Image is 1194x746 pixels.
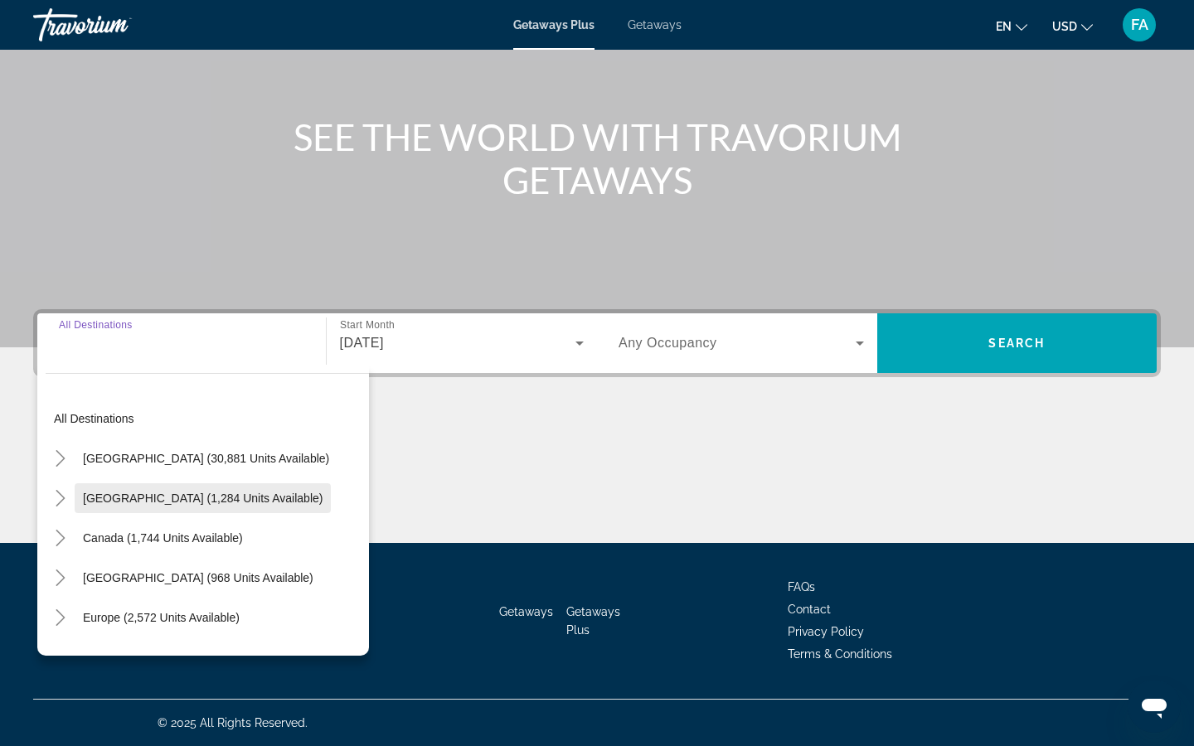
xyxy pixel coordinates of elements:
a: FAQs [788,580,815,593]
a: Terms & Conditions [788,647,892,661]
span: [DATE] [340,336,384,350]
div: Search widget [37,313,1157,373]
span: All destinations [54,412,134,425]
button: Toggle United States (30,881 units available) [46,444,75,473]
span: Any Occupancy [619,336,717,350]
span: en [996,20,1012,33]
iframe: Button to launch messaging window [1128,680,1181,733]
a: Getaways [499,605,553,618]
span: [GEOGRAPHIC_DATA] (1,284 units available) [83,492,323,505]
a: Privacy Policy [788,625,864,638]
span: USD [1052,20,1077,33]
button: [GEOGRAPHIC_DATA] (968 units available) [75,563,322,593]
span: Start Month [340,320,395,331]
span: All Destinations [59,319,133,330]
button: Change currency [1052,14,1093,38]
button: User Menu [1118,7,1161,42]
button: [GEOGRAPHIC_DATA] (1,284 units available) [75,483,331,513]
button: Toggle Europe (2,572 units available) [46,603,75,632]
h1: SEE THE WORLD WITH TRAVORIUM GETAWAYS [286,115,908,201]
a: Contact [788,603,831,616]
button: Toggle Australia (214 units available) [46,643,75,672]
span: FA [1131,17,1148,33]
a: Getaways Plus [566,605,620,637]
a: Getaways [628,18,682,31]
a: Getaways Plus [513,18,595,31]
a: Travorium [33,3,199,46]
span: [GEOGRAPHIC_DATA] (30,881 units available) [83,452,329,465]
span: © 2025 All Rights Reserved. [158,716,308,729]
button: Canada (1,744 units available) [75,523,251,553]
button: Europe (2,572 units available) [75,603,248,632]
button: Toggle Canada (1,744 units available) [46,524,75,553]
span: Search [988,337,1045,350]
button: [GEOGRAPHIC_DATA] (214 units available) [75,642,322,672]
button: Search [877,313,1158,373]
span: [GEOGRAPHIC_DATA] (968 units available) [83,571,313,584]
button: Toggle Mexico (1,284 units available) [46,484,75,513]
span: Europe (2,572 units available) [83,611,240,624]
button: All destinations [46,404,369,434]
button: Change language [996,14,1027,38]
button: Toggle Caribbean & Atlantic Islands (968 units available) [46,564,75,593]
span: Canada (1,744 units available) [83,531,243,545]
button: [GEOGRAPHIC_DATA] (30,881 units available) [75,443,337,473]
